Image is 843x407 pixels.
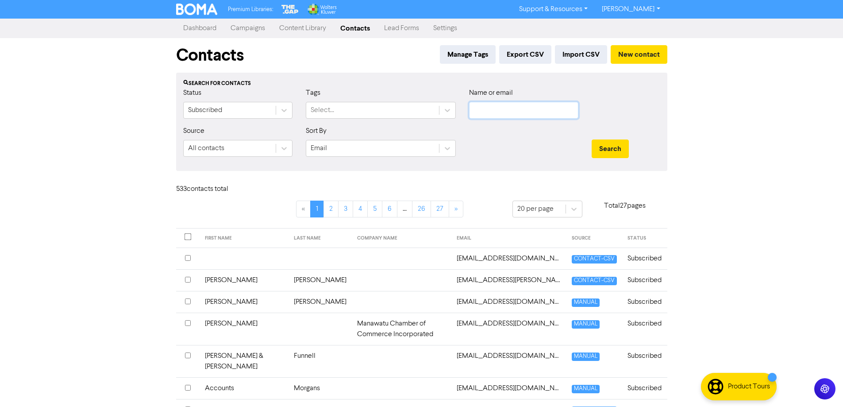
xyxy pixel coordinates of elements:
[592,140,629,158] button: Search
[451,229,566,248] th: EMAIL
[223,19,272,37] a: Campaigns
[426,19,464,37] a: Settings
[176,45,244,66] h1: Contacts
[176,19,223,37] a: Dashboard
[431,201,449,217] a: Page 27
[412,201,431,217] a: Page 26
[449,201,463,217] a: »
[310,201,324,217] a: Page 1 is your current page
[451,248,566,269] td: 2000nitschke@gmail.com
[566,229,622,248] th: SOURCE
[200,291,289,313] td: [PERSON_NAME]
[306,126,327,136] label: Sort By
[228,7,273,12] span: Premium Libraries:
[799,364,843,407] iframe: Chat Widget
[289,377,352,399] td: Morgans
[451,269,566,291] td: accounts@beauchamp.co.nz
[572,277,617,285] span: CONTACT-CSV
[572,385,600,393] span: MANUAL
[377,19,426,37] a: Lead Forms
[512,2,595,16] a: Support & Resources
[517,204,554,214] div: 20 per page
[622,345,667,377] td: Subscribed
[451,345,566,377] td: accounts.manawatu@opb.co.nz
[469,88,513,98] label: Name or email
[353,201,368,217] a: Page 4
[200,229,289,248] th: FIRST NAME
[323,201,339,217] a: Page 2
[306,88,320,98] label: Tags
[622,313,667,345] td: Subscribed
[352,313,451,345] td: Manawatu Chamber of Commerce Incorporated
[572,320,600,329] span: MANUAL
[311,105,334,116] div: Select...
[280,4,300,15] img: The Gap
[311,143,327,154] div: Email
[200,269,289,291] td: [PERSON_NAME]
[188,105,222,116] div: Subscribed
[307,4,337,15] img: Wolters Kluwer
[183,80,660,88] div: Search for contacts
[572,353,600,361] span: MANUAL
[572,298,600,307] span: MANUAL
[289,291,352,313] td: [PERSON_NAME]
[622,377,667,399] td: Subscribed
[200,345,289,377] td: [PERSON_NAME] & [PERSON_NAME]
[440,45,496,64] button: Manage Tags
[272,19,333,37] a: Content Library
[176,185,247,194] h6: 533 contact s total
[382,201,397,217] a: Page 6
[451,313,566,345] td: accounts@manawatuchamber.co.nz
[200,377,289,399] td: Accounts
[200,313,289,345] td: [PERSON_NAME]
[572,255,617,264] span: CONTACT-CSV
[367,201,382,217] a: Page 5
[333,19,377,37] a: Contacts
[289,269,352,291] td: [PERSON_NAME]
[582,201,667,211] p: Total 27 pages
[183,126,204,136] label: Source
[622,269,667,291] td: Subscribed
[352,229,451,248] th: COMPANY NAME
[595,2,667,16] a: [PERSON_NAME]
[451,291,566,313] td: accounts@bhd.co.nz
[176,4,218,15] img: BOMA Logo
[188,143,224,154] div: All contacts
[611,45,667,64] button: New contact
[338,201,353,217] a: Page 3
[555,45,607,64] button: Import CSV
[451,377,566,399] td: accounts@morgans.co.nz
[289,229,352,248] th: LAST NAME
[289,345,352,377] td: Funnell
[622,291,667,313] td: Subscribed
[622,229,667,248] th: STATUS
[183,88,201,98] label: Status
[499,45,551,64] button: Export CSV
[622,248,667,269] td: Subscribed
